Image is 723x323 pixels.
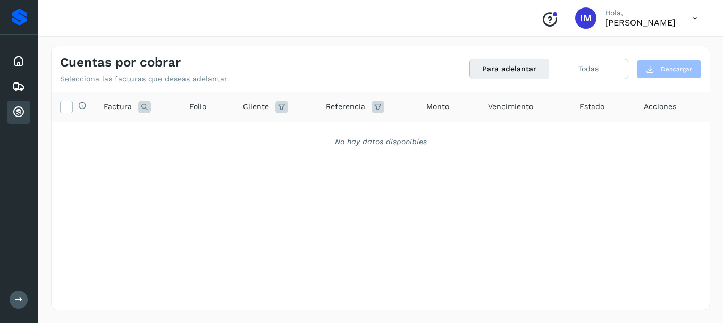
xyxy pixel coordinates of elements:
p: Isaias Muñoz mendoza [605,18,676,28]
span: Vencimiento [488,101,533,112]
span: Cliente [243,101,269,112]
div: No hay datos disponibles [65,136,696,147]
span: Descargar [661,64,692,74]
button: Todas [549,59,628,79]
span: Folio [189,101,206,112]
span: Monto [426,101,449,112]
span: Referencia [326,101,365,112]
h4: Cuentas por cobrar [60,55,181,70]
p: Hola, [605,9,676,18]
div: Inicio [7,49,30,73]
span: Acciones [644,101,676,112]
button: Para adelantar [470,59,549,79]
p: Selecciona las facturas que deseas adelantar [60,74,228,84]
span: Estado [579,101,604,112]
span: Factura [104,101,132,112]
div: Cuentas por cobrar [7,101,30,124]
div: Embarques [7,75,30,98]
button: Descargar [637,60,701,79]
